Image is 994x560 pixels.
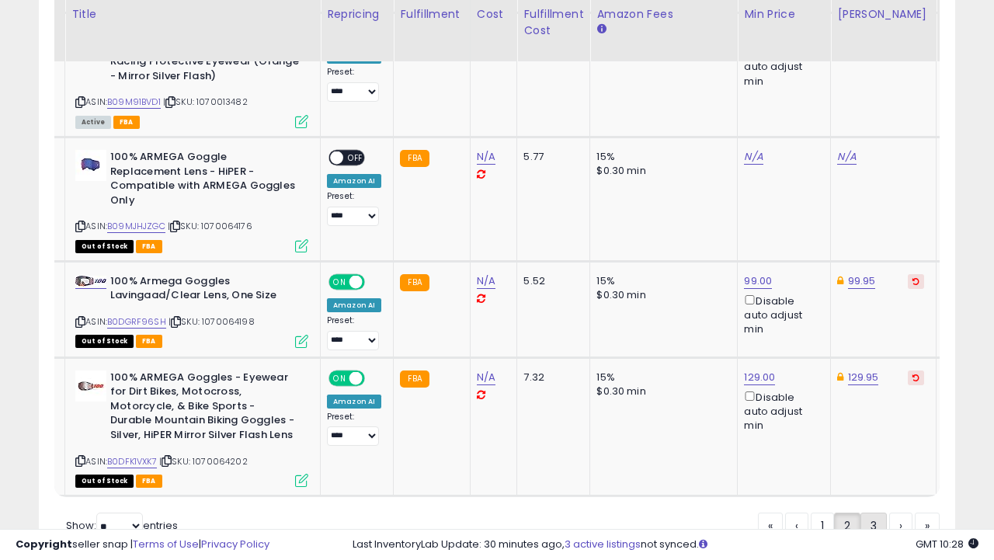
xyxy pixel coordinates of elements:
small: FBA [400,274,429,291]
a: 99.00 [744,273,772,289]
span: All listings currently available for purchase on Amazon [75,116,111,129]
span: All listings that are currently out of stock and unavailable for purchase on Amazon [75,240,134,253]
a: N/A [477,149,495,165]
b: 100% Armega Goggles Lavingaad/Clear Lens, One Size [110,274,299,307]
span: › [899,518,902,534]
div: Disable auto adjust min [744,292,818,337]
a: 2 [834,513,860,539]
a: N/A [837,149,856,165]
div: Preset: [327,67,381,102]
small: FBA [400,370,429,388]
div: Title [71,6,314,23]
span: | SKU: 1070064202 [159,455,248,468]
small: Amazon Fees. [596,23,606,37]
div: $0.30 min [596,164,725,178]
span: OFF [363,371,388,384]
a: N/A [477,370,495,385]
span: FBA [136,240,162,253]
span: | SKU: 1070064176 [168,220,252,232]
div: 5.52 [523,274,578,288]
div: Amazon AI [327,174,381,188]
span: FBA [136,475,162,488]
a: N/A [477,273,495,289]
div: 15% [596,370,725,384]
a: B09M91BVD1 [107,96,161,109]
div: ASIN: [75,150,308,251]
b: 100% ARMEGA Goggles - Eyewear for Dirt Bikes, Motocross, Motorcycle, & Bike Sports - Durable Moun... [110,370,299,447]
div: Fulfillment Cost [523,6,583,39]
a: 3 active listings [565,537,641,551]
div: 15% [596,150,725,164]
div: Amazon AI [327,395,381,409]
a: Terms of Use [133,537,199,551]
div: Last InventoryLab Update: 30 minutes ago, not synced. [353,537,978,552]
div: ASIN: [75,274,308,346]
div: Fulfillment [400,6,463,23]
div: Amazon AI [327,298,381,312]
span: | SKU: 1070064198 [169,315,255,328]
div: Preset: [327,191,381,226]
div: Min Price [744,6,824,23]
div: ASIN: [75,26,308,127]
span: All listings that are currently out of stock and unavailable for purchase on Amazon [75,475,134,488]
div: 7.32 [523,370,578,384]
div: $0.30 min [596,384,725,398]
div: 5.77 [523,150,578,164]
div: Preset: [327,412,381,447]
a: Privacy Policy [201,537,269,551]
small: FBA [400,150,429,167]
img: 21lG6T3AvRL._SL40_.jpg [75,150,106,181]
span: Show: entries [66,518,178,533]
a: 1 [811,513,834,539]
img: 31OhjmA-gcL._SL40_.jpg [75,276,106,287]
span: | SKU: 1070013482 [163,96,248,108]
a: N/A [744,149,763,165]
span: » [925,518,930,534]
div: Repricing [327,6,387,23]
span: All listings that are currently out of stock and unavailable for purchase on Amazon [75,335,134,348]
div: $0.30 min [596,288,725,302]
div: Cost [477,6,511,23]
div: Amazon Fees [596,6,731,23]
span: ON [330,371,349,384]
div: Preset: [327,315,381,350]
a: 129.00 [744,370,775,385]
span: 2025-09-17 10:28 GMT [916,537,978,551]
strong: Copyright [16,537,72,551]
a: 3 [860,513,887,539]
span: FBA [113,116,140,129]
span: « [768,518,773,534]
a: 99.95 [848,273,876,289]
b: 100% ARMEGA Goggle Replacement Lens - HiPER - Compatible with ARMEGA Goggles Only [110,150,299,211]
a: B0DGRF96SH [107,315,166,329]
div: [PERSON_NAME] [837,6,930,23]
a: B0DFK1VXK7 [107,455,157,468]
div: seller snap | | [16,537,269,552]
div: Disable auto adjust min [744,388,818,433]
div: Disable auto adjust min [744,43,818,89]
span: OFF [363,275,388,288]
span: FBA [136,335,162,348]
span: ON [330,275,349,288]
span: OFF [343,151,368,165]
img: 31D4c6CD9WL._SL40_.jpg [75,370,106,402]
div: 15% [596,274,725,288]
a: 129.95 [848,370,879,385]
a: B09MJHJZGC [107,220,165,233]
span: ‹ [795,518,798,534]
div: ASIN: [75,370,308,485]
